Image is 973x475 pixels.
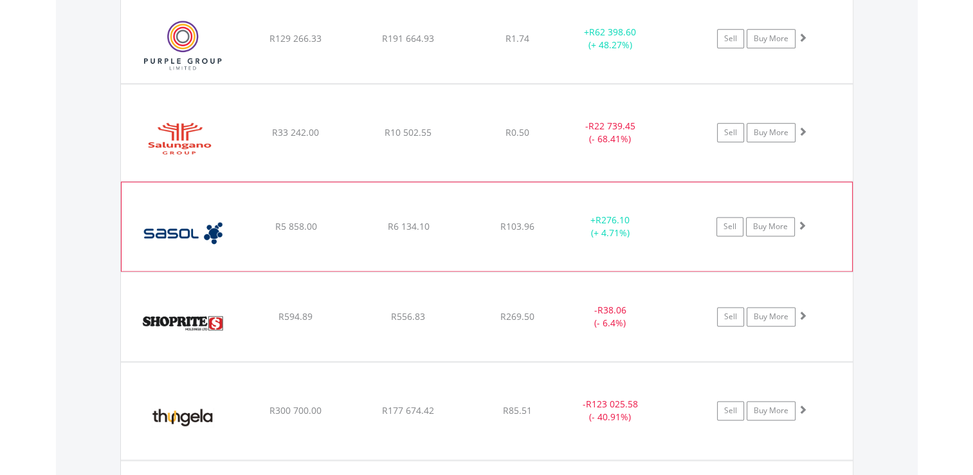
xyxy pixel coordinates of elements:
span: R85.51 [503,404,532,416]
span: R22 739.45 [588,120,635,132]
img: EQU.ZA.SHP.png [127,288,238,358]
span: R123 025.58 [586,398,638,410]
span: R191 664.93 [382,32,434,44]
img: EQU.ZA.PPE.png [127,11,238,80]
a: Sell [717,307,744,326]
span: R33 242.00 [272,126,319,138]
span: R300 700.00 [269,404,322,416]
a: Sell [717,123,744,142]
div: + (+ 48.27%) [562,26,659,51]
a: Buy More [747,123,796,142]
span: R103.96 [500,220,534,232]
a: Buy More [747,307,796,326]
a: Sell [717,401,744,420]
span: R62 398.60 [589,26,636,38]
span: R1.74 [505,32,529,44]
span: R0.50 [505,126,529,138]
a: Buy More [747,401,796,420]
div: - (- 40.91%) [562,398,659,424]
span: R6 134.10 [387,220,429,232]
img: EQU.ZA.SLG.png [127,100,238,178]
div: - (- 6.4%) [562,304,659,330]
span: R38.06 [597,304,626,316]
a: Buy More [746,217,795,236]
span: R10 502.55 [385,126,432,138]
span: R177 674.42 [382,404,434,416]
span: R594.89 [278,310,313,322]
a: Buy More [747,29,796,48]
span: R276.10 [596,214,630,226]
a: Sell [716,217,743,236]
img: EQU.ZA.SOL.png [128,198,239,268]
a: Sell [717,29,744,48]
span: R129 266.33 [269,32,322,44]
img: EQU.ZA.TGA.png [127,378,238,456]
span: R556.83 [391,310,425,322]
span: R5 858.00 [275,220,316,232]
span: R269.50 [500,310,534,322]
div: - (- 68.41%) [562,120,659,145]
div: + (+ 4.71%) [561,214,658,239]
